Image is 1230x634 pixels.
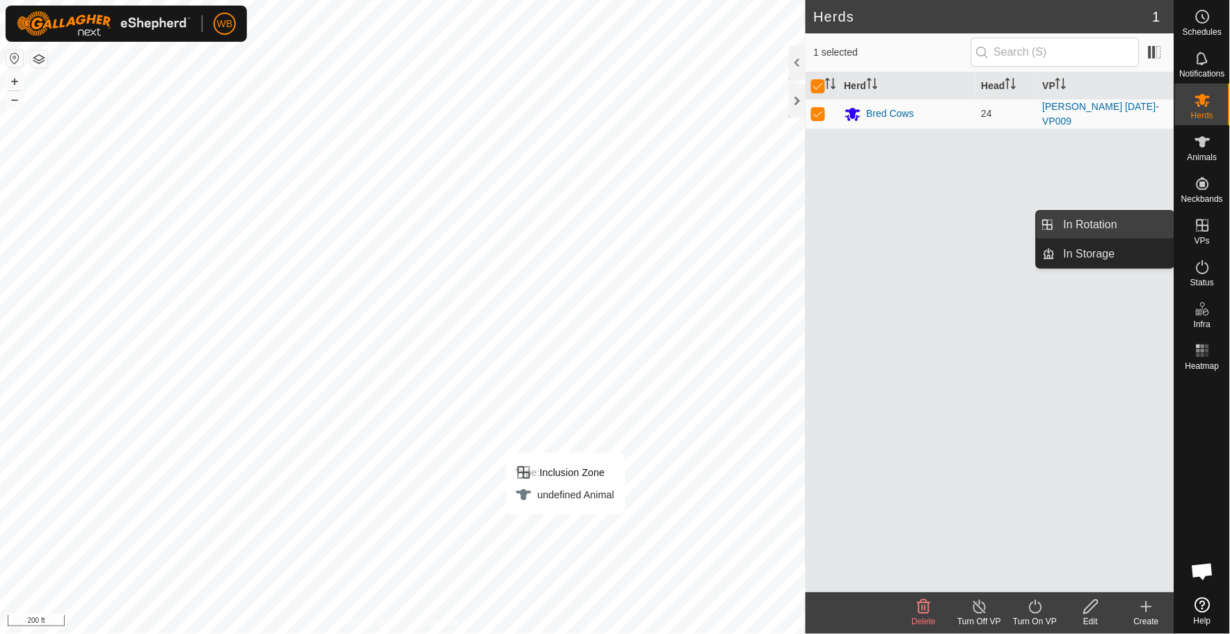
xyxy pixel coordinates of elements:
[1183,28,1222,36] span: Schedules
[976,72,1037,100] th: Head
[1055,211,1174,239] a: In Rotation
[912,617,936,626] span: Delete
[952,615,1007,628] div: Turn Off VP
[1182,550,1224,592] div: Open chat
[6,50,23,67] button: Reset Map
[971,38,1140,67] input: Search (S)
[839,72,976,100] th: Herd
[6,73,23,90] button: +
[1037,211,1174,239] li: In Rotation
[1190,278,1214,287] span: Status
[17,11,191,36] img: Gallagher Logo
[1180,70,1225,78] span: Notifications
[1195,237,1210,245] span: VPs
[1055,80,1067,91] p-sorticon: Activate to sort
[867,106,914,121] div: Bred Cows
[982,108,993,119] span: 24
[1194,617,1211,625] span: Help
[825,80,836,91] p-sorticon: Activate to sort
[1185,362,1220,370] span: Heatmap
[516,464,614,481] div: Inclusion Zone
[1153,6,1160,27] span: 1
[6,91,23,108] button: –
[1064,216,1117,233] span: In Rotation
[1188,153,1217,161] span: Animals
[1194,320,1211,328] span: Infra
[1063,615,1119,628] div: Edit
[217,17,233,31] span: WB
[1181,195,1223,203] span: Neckbands
[1055,240,1174,268] a: In Storage
[1005,80,1016,91] p-sorticon: Activate to sort
[348,616,400,628] a: Privacy Policy
[1175,592,1230,631] a: Help
[1119,615,1174,628] div: Create
[31,51,47,68] button: Map Layers
[1007,615,1063,628] div: Turn On VP
[814,8,1153,25] h2: Herds
[867,80,878,91] p-sorticon: Activate to sort
[1037,72,1174,100] th: VP
[1064,246,1115,262] span: In Storage
[416,616,457,628] a: Contact Us
[1037,240,1174,268] li: In Storage
[814,45,971,60] span: 1 selected
[1043,101,1160,127] a: [PERSON_NAME] [DATE]-VP009
[516,486,614,503] div: undefined Animal
[1191,111,1213,120] span: Herds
